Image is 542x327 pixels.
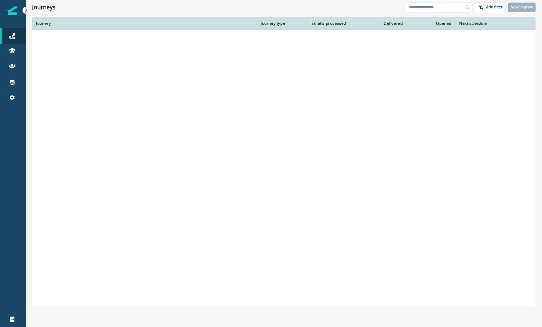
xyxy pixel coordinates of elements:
p: Add filter [486,5,503,9]
div: Journey type [261,21,301,26]
button: New journey [508,3,536,12]
div: Emails processed [309,21,346,26]
button: Add filter [475,3,505,12]
h1: Journeys [32,4,56,11]
p: New journey [511,5,533,9]
div: Delivered [354,21,403,26]
div: Opened [410,21,451,26]
div: Next schedule [459,21,516,26]
div: Journey [36,21,253,26]
img: Inflection [8,6,17,15]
